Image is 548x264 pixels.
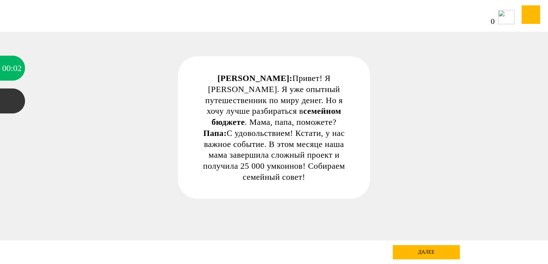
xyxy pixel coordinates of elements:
div: далее [393,245,460,259]
div: : [11,56,13,81]
span: 0 [491,17,495,25]
strong: [PERSON_NAME]: [217,73,292,83]
div: 00 [2,56,11,81]
div: Привет! Я [PERSON_NAME]. Я уже опытный путешественник по миру денег. Но я хочу лучше разбираться ... [200,73,348,182]
strong: Папа: [203,128,227,138]
img: icon-cash.svg [498,10,514,24]
div: 02 [13,56,22,81]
